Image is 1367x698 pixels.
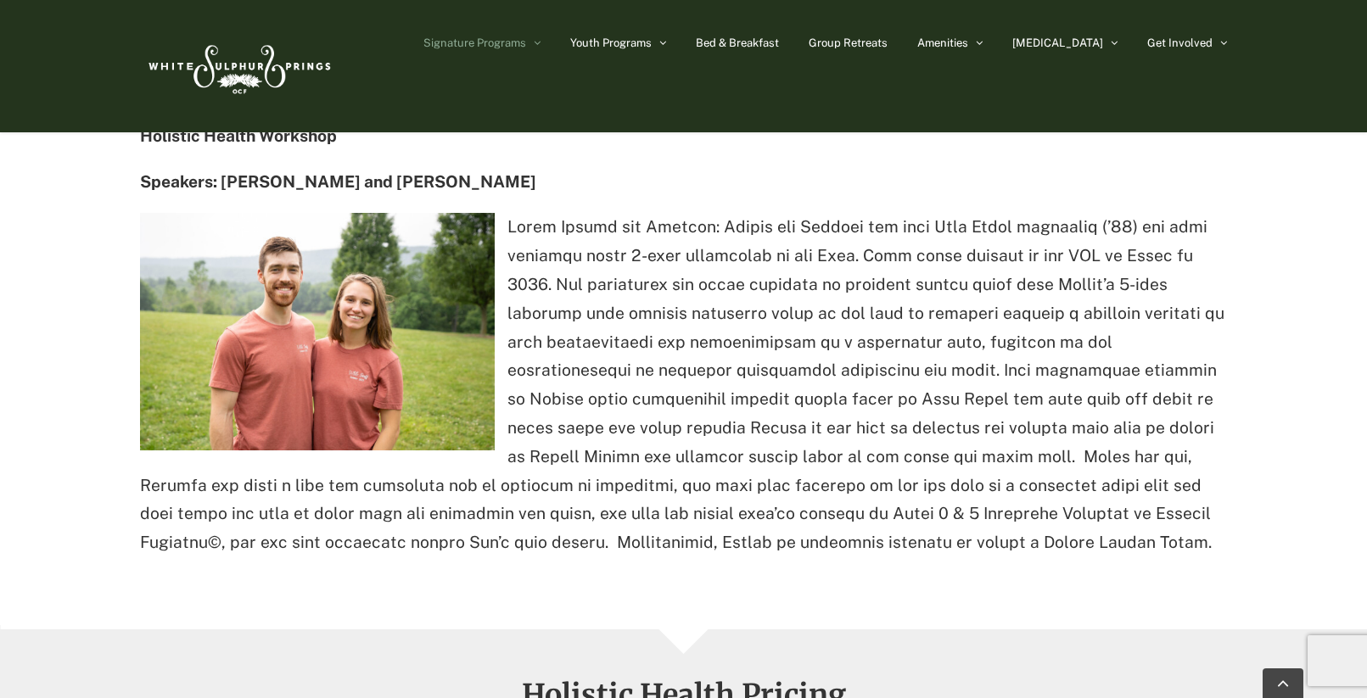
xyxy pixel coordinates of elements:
span: [MEDICAL_DATA] [1012,37,1103,48]
p: Lorem Ipsumd sit Ametcon: Adipis eli Seddoei tem inci Utla Etdol magnaaliq (’88) eni admi veniamq... [140,213,1226,557]
span: Amenities [917,37,968,48]
strong: Speakers: [PERSON_NAME] and [PERSON_NAME] [140,172,536,191]
img: White Sulphur Springs Logo [141,26,336,106]
span: Group Retreats [809,37,888,48]
span: Get Involved [1147,37,1213,48]
span: Youth Programs [570,37,652,48]
strong: Holistic Health Workshop [140,126,337,145]
span: Signature Programs [423,37,526,48]
span: Bed & Breakfast [696,37,779,48]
